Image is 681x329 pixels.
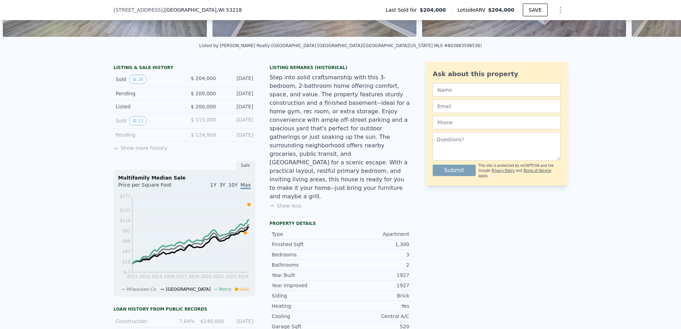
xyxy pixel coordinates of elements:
div: Heating [272,302,340,310]
span: , WI 53218 [216,7,242,13]
span: 3Y [219,182,225,188]
div: 1927 [340,282,409,289]
span: Lotside ARV [458,6,488,13]
button: Show Options [553,3,567,17]
div: Listed [116,103,179,110]
span: $204,000 [420,6,446,13]
div: Loan history from public records [113,306,255,312]
button: Show less [270,202,301,209]
div: Yes [340,302,409,310]
div: Listing Remarks (Historical) [270,65,411,70]
div: [DATE] [228,318,253,325]
a: Privacy Policy [492,169,515,172]
div: Sold [116,75,179,84]
div: Sale [236,161,255,170]
tspan: $43 [122,249,131,254]
span: $ 115,000 [191,117,216,123]
tspan: 2017 [176,274,187,279]
div: Property details [270,221,411,226]
div: [DATE] [222,116,253,125]
input: Phone [433,116,560,129]
div: Central A/C [340,313,409,320]
div: $140,000 [199,318,224,325]
div: Bedrooms [272,251,340,258]
span: $ 204,000 [191,75,216,81]
div: Cooling [272,313,340,320]
input: Name [433,83,560,97]
tspan: $-7 [123,270,131,275]
tspan: 2024 [238,274,249,279]
span: $ 200,000 [191,91,216,96]
div: Apartment [340,231,409,238]
tspan: 2012 [127,274,138,279]
div: Type [272,231,340,238]
tspan: $118 [120,218,131,223]
span: , [GEOGRAPHIC_DATA] [163,6,242,13]
tspan: 2019 [188,274,199,279]
button: View historical data [129,75,146,84]
a: Terms of Service [523,169,551,172]
div: Price per Square Foot [118,181,184,193]
div: 2 [340,261,409,268]
tspan: $68 [122,239,131,244]
tspan: $93 [122,228,131,233]
div: Siding [272,292,340,299]
div: Brick [340,292,409,299]
div: Ask about this property [433,69,560,79]
input: Email [433,100,560,113]
div: 3 [340,251,409,258]
button: View historical data [129,116,146,125]
tspan: 2022 [213,274,224,279]
button: Show more history [113,142,167,152]
tspan: 2016 [164,274,175,279]
tspan: 2023 [226,274,237,279]
span: Max [240,182,251,189]
div: Bathrooms [272,261,340,268]
span: $ 200,000 [191,104,216,109]
div: Sold [116,116,179,125]
button: SAVE [523,4,548,16]
div: [DATE] [222,90,253,97]
span: 1Y [210,182,216,188]
div: Pending [116,131,179,138]
tspan: $18 [122,260,131,265]
tspan: 2013 [139,274,150,279]
span: $ 124,900 [191,132,216,138]
span: Sale [240,287,249,292]
div: Finished Sqft [272,241,340,248]
tspan: $143 [120,208,131,213]
span: Milwaukee Co. [127,287,157,292]
div: Construction [116,318,166,325]
tspan: $177 [120,194,131,199]
div: [DATE] [222,131,253,138]
div: [DATE] [222,75,253,84]
div: Listed by [PERSON_NAME] Realty-[GEOGRAPHIC_DATA] [GEOGRAPHIC_DATA] ([GEOGRAPHIC_DATA][US_STATE] M... [199,43,482,48]
tspan: 2014 [151,274,162,279]
span: Metro [219,287,231,292]
span: $204,000 [488,7,514,13]
span: [STREET_ADDRESS] [113,6,163,13]
div: Year Improved [272,282,340,289]
div: Step into solid craftsmanship with this 3-bedroom, 2-bathroom home offering comfort, space, and v... [270,73,411,201]
div: Year Built [272,272,340,279]
div: Multifamily Median Sale [118,174,251,181]
span: 10Y [228,182,238,188]
span: [GEOGRAPHIC_DATA] [166,287,210,292]
span: Last Sold for [386,6,420,13]
button: Submit [433,165,476,176]
div: 1,300 [340,241,409,248]
div: LISTING & SALE HISTORY [113,65,255,72]
div: 1927 [340,272,409,279]
div: This site is protected by reCAPTCHA and the Google and apply. [478,163,560,178]
div: Pending [116,90,179,97]
tspan: 2020 [201,274,212,279]
div: [DATE] [222,103,253,110]
div: 7.04% [170,318,195,325]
